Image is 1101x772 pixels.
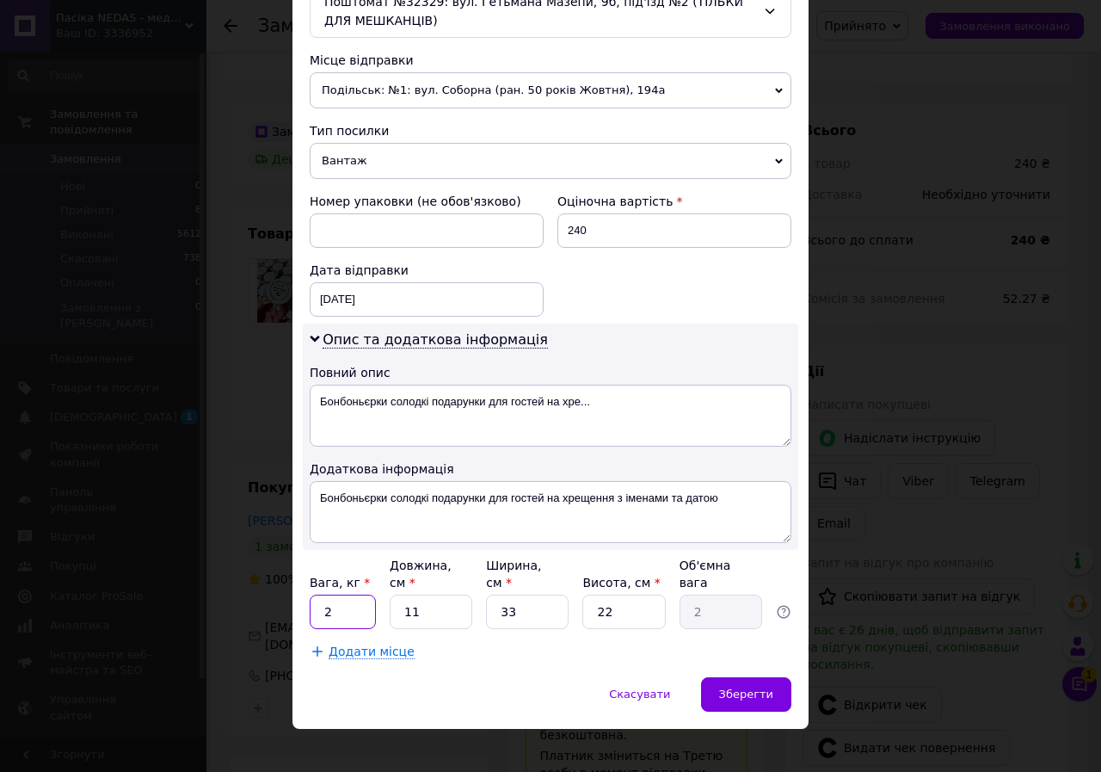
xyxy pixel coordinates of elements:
[329,645,415,659] span: Додати місце
[310,576,370,590] label: Вага, кг
[310,460,791,478] div: Додаткова інформація
[609,688,670,701] span: Скасувати
[310,72,791,108] span: Подільськ: №1: вул. Соборна (ран. 50 років Жовтня), 194а
[323,331,548,349] span: Опис та додаткова інформація
[310,364,791,381] div: Повний опис
[310,53,414,67] span: Місце відправки
[486,559,541,590] label: Ширина, см
[310,124,389,138] span: Тип посилки
[310,143,791,179] span: Вантаж
[310,193,544,210] div: Номер упаковки (не обов'язково)
[680,557,762,591] div: Об'ємна вага
[557,193,791,210] div: Оціночна вартість
[310,262,544,279] div: Дата відправки
[582,576,660,590] label: Висота, см
[310,481,791,543] textarea: Бонбоньєрки солодкі подарунки для гостей на хрещення з іменами та датою
[390,559,452,590] label: Довжина, см
[310,385,791,447] textarea: Бонбоньєрки солодкі подарунки для гостей на хре...
[719,688,773,701] span: Зберегти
